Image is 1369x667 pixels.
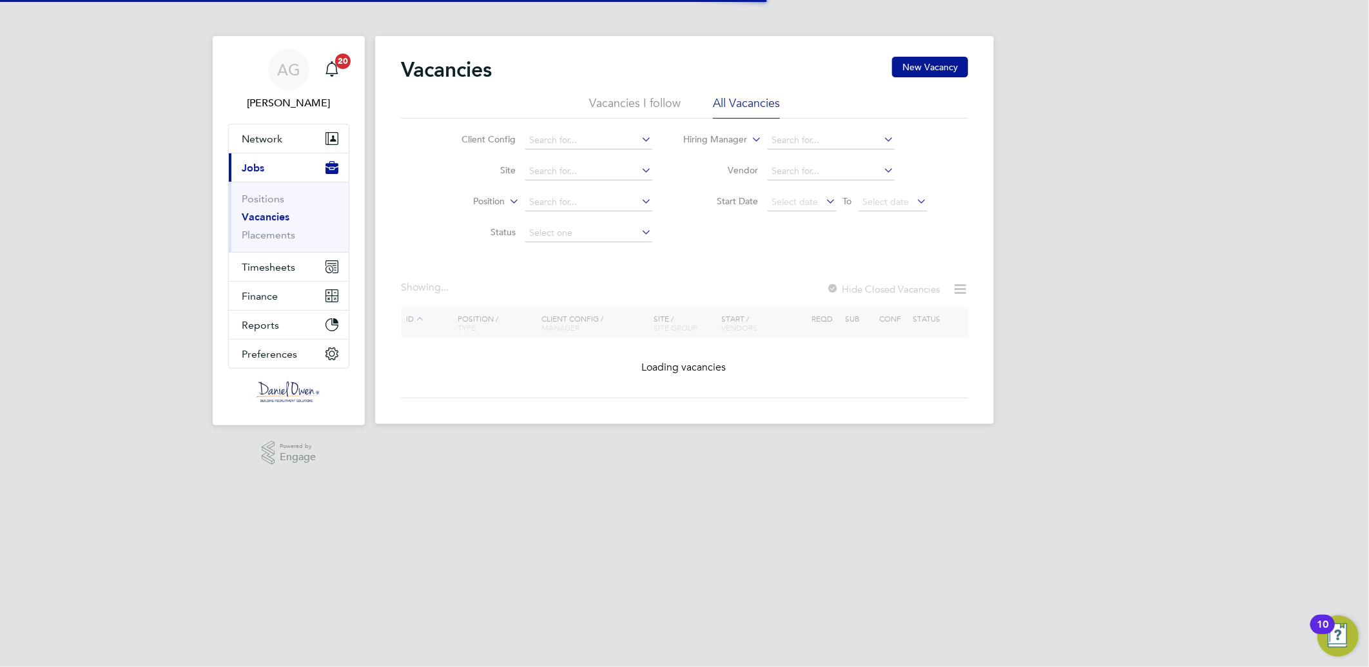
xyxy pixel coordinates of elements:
[242,319,279,331] span: Reports
[525,224,652,242] input: Select one
[525,193,652,211] input: Search for...
[242,133,282,145] span: Network
[229,253,349,281] button: Timesheets
[228,49,349,111] a: AG[PERSON_NAME]
[242,229,295,241] a: Placements
[772,196,819,208] span: Select date
[228,95,349,111] span: Amy Garcia
[442,133,516,145] label: Client Config
[229,124,349,153] button: Network
[228,382,349,402] a: Go to home page
[442,164,516,176] label: Site
[768,162,895,180] input: Search for...
[280,441,316,452] span: Powered by
[242,162,264,174] span: Jobs
[257,382,321,402] img: danielowen-logo-retina.png
[277,61,300,78] span: AG
[768,131,895,150] input: Search for...
[525,131,652,150] input: Search for...
[229,311,349,339] button: Reports
[242,193,284,205] a: Positions
[242,348,297,360] span: Preferences
[442,226,516,238] label: Status
[229,182,349,252] div: Jobs
[525,162,652,180] input: Search for...
[335,53,351,69] span: 20
[713,95,780,119] li: All Vacancies
[674,133,748,146] label: Hiring Manager
[319,49,345,90] a: 20
[401,57,492,82] h2: Vacancies
[589,95,681,119] li: Vacancies I follow
[826,283,940,295] label: Hide Closed Vacancies
[280,452,316,463] span: Engage
[684,195,759,207] label: Start Date
[262,441,316,465] a: Powered byEngage
[242,261,295,273] span: Timesheets
[839,193,856,209] span: To
[229,153,349,182] button: Jobs
[229,282,349,310] button: Finance
[401,281,451,295] div: Showing
[431,195,505,208] label: Position
[441,281,449,294] span: ...
[229,340,349,368] button: Preferences
[892,57,968,77] button: New Vacancy
[213,36,365,425] nav: Main navigation
[1317,624,1328,641] div: 10
[863,196,909,208] span: Select date
[1317,615,1359,657] button: Open Resource Center, 10 new notifications
[684,164,759,176] label: Vendor
[242,211,289,223] a: Vacancies
[242,290,278,302] span: Finance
